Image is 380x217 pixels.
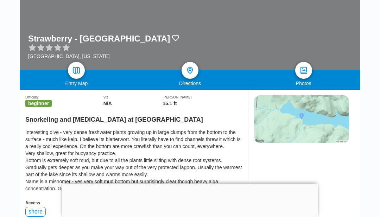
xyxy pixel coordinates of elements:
[25,207,46,217] div: shore
[20,81,133,86] div: Entry Map
[25,200,242,205] div: Access
[295,62,312,79] a: photos
[299,66,308,75] img: photos
[163,95,242,99] div: [PERSON_NAME]
[247,81,360,86] div: Photos
[68,62,85,79] a: map
[163,101,242,106] div: 15.1 ft
[28,34,170,44] h1: Strawberry - [GEOGRAPHIC_DATA]
[103,95,163,99] div: Viz
[25,129,242,192] div: Interesting dive - very dense freshwater plants growing up in large clumps from the bottom to the...
[254,95,349,143] img: staticmap
[28,53,180,59] div: [GEOGRAPHIC_DATA], [US_STATE]
[62,184,318,215] iframe: Advertisement
[72,66,81,75] img: map
[25,112,242,123] h2: Snorkeling and [MEDICAL_DATA] at [GEOGRAPHIC_DATA]
[103,101,163,106] div: N/A
[25,100,52,107] span: beginner
[25,95,103,99] div: Difficulty
[133,81,247,86] div: Directions
[186,66,194,75] img: directions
